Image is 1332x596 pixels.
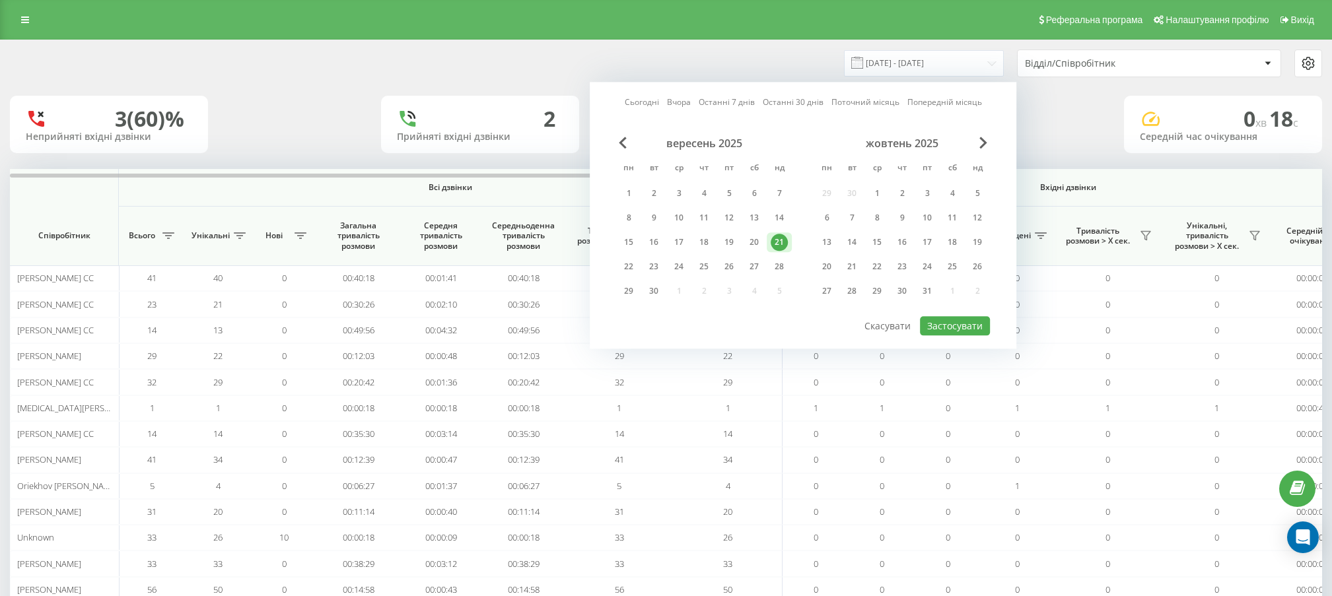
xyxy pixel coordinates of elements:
div: пт 12 вер 2025 р. [717,208,742,228]
div: 1 [620,185,637,202]
td: 00:06:27 [482,473,565,499]
span: 41 [147,453,157,465]
div: 30 [894,282,911,300]
td: 00:35:30 [317,421,400,447]
div: 25 [944,258,961,275]
div: 21 [771,234,788,251]
div: пт 17 жовт 2025 р. [915,232,940,252]
span: [PERSON_NAME] [17,350,81,362]
span: 32 [615,376,624,388]
span: 0 [1105,428,1110,440]
span: 0 [946,428,950,440]
span: 0 [1015,428,1020,440]
div: 23 [645,258,662,275]
div: вт 9 вер 2025 р. [641,208,666,228]
div: нд 21 вер 2025 р. [767,232,792,252]
div: 26 [720,258,738,275]
abbr: неділя [967,159,987,179]
div: 6 [746,185,763,202]
span: 29 [213,376,223,388]
td: 00:01:36 [400,369,482,395]
div: 13 [818,234,835,251]
div: сб 6 вер 2025 р. [742,183,767,203]
div: 20 [818,258,835,275]
span: 4 [726,480,730,492]
td: 00:01:37 [400,473,482,499]
div: 25 [695,258,713,275]
abbr: субота [942,159,962,179]
span: 0 [1214,298,1219,310]
div: вт 2 вер 2025 р. [641,183,666,203]
div: вт 30 вер 2025 р. [641,281,666,301]
div: 19 [969,234,986,251]
div: 2 [543,106,555,131]
div: Відділ/Співробітник [1025,58,1183,69]
div: ср 10 вер 2025 р. [666,208,691,228]
abbr: понеділок [817,159,837,179]
div: пт 5 вер 2025 р. [717,183,742,203]
td: 00:20:42 [482,369,565,395]
div: 17 [919,234,936,251]
div: нд 28 вер 2025 р. [767,257,792,277]
a: Останні 30 днів [763,96,824,109]
span: 0 [1015,324,1020,336]
div: 26 [969,258,986,275]
div: 29 [620,282,637,300]
td: 00:00:47 [400,447,482,473]
div: ср 8 жовт 2025 р. [864,208,890,228]
td: 00:35:30 [482,421,565,447]
div: сб 27 вер 2025 р. [742,257,767,277]
span: [PERSON_NAME] CC [17,272,94,284]
span: 21 [213,298,223,310]
a: Попередній місяць [907,96,982,109]
div: чт 2 жовт 2025 р. [890,183,915,203]
span: 0 [282,376,287,388]
div: вт 23 вер 2025 р. [641,257,666,277]
td: 00:00:18 [400,395,482,421]
span: Середньоденна тривалість розмови [492,220,555,251]
span: 0 [1105,272,1110,284]
td: 00:00:48 [400,343,482,369]
div: 8 [868,209,886,226]
a: Останні 7 днів [699,96,755,109]
span: 0 [282,453,287,465]
div: жовтень 2025 [814,137,990,150]
div: пн 6 жовт 2025 р. [814,208,839,228]
span: 0 [1015,272,1020,284]
a: Вчора [667,96,691,109]
abbr: четвер [694,159,714,179]
div: ср 17 вер 2025 р. [666,232,691,252]
div: 13 [746,209,763,226]
div: 5 [720,185,738,202]
div: 8 [620,209,637,226]
div: сб 13 вер 2025 р. [742,208,767,228]
div: 27 [818,282,835,300]
span: Налаштування профілю [1166,15,1269,25]
span: 22 [213,350,223,362]
span: 1 [726,402,730,414]
div: 3 [670,185,687,202]
div: 9 [894,209,911,226]
td: 00:12:03 [482,343,565,369]
span: [MEDICAL_DATA][PERSON_NAME] CC [17,402,158,414]
div: сб 11 жовт 2025 р. [940,208,965,228]
td: 00:03:14 [400,421,482,447]
span: Унікальні [192,230,230,241]
div: чт 23 жовт 2025 р. [890,257,915,277]
span: 0 [814,376,818,388]
div: пн 15 вер 2025 р. [616,232,641,252]
div: ср 29 жовт 2025 р. [864,281,890,301]
div: сб 20 вер 2025 р. [742,232,767,252]
abbr: вівторок [842,159,862,179]
div: нд 26 жовт 2025 р. [965,257,990,277]
div: 2 [645,185,662,202]
td: 00:01:41 [400,265,482,291]
span: 29 [723,376,732,388]
span: 0 [1214,376,1219,388]
div: пн 1 вер 2025 р. [616,183,641,203]
abbr: понеділок [619,159,639,179]
td: 00:00:18 [317,395,400,421]
span: 5 [617,480,621,492]
div: 4 [944,185,961,202]
div: 18 [695,234,713,251]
